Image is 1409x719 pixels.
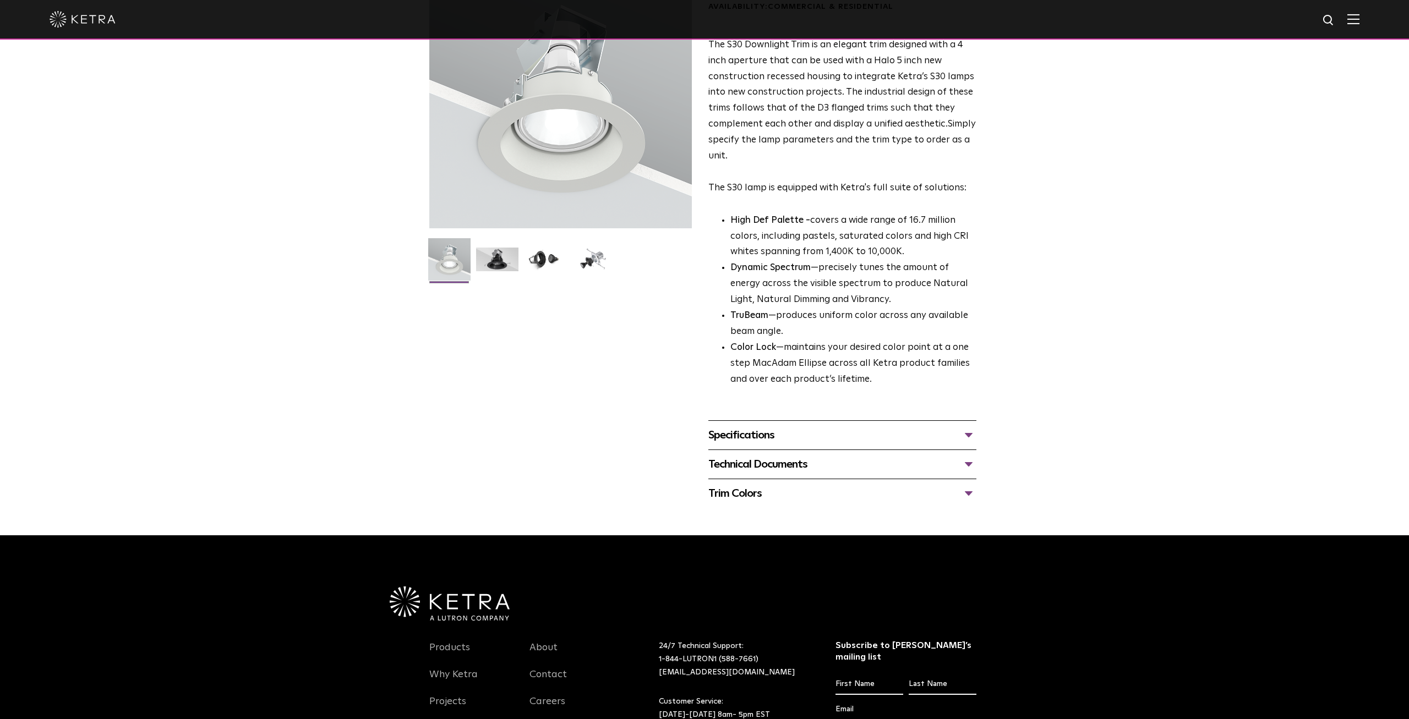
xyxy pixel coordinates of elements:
h3: Subscribe to [PERSON_NAME]’s mailing list [835,640,977,663]
li: —produces uniform color across any available beam angle. [730,308,976,340]
div: Specifications [708,426,976,444]
img: Hamburger%20Nav.svg [1347,14,1359,24]
img: ketra-logo-2019-white [50,11,116,28]
a: About [529,641,558,667]
strong: High Def Palette - [730,216,810,225]
img: S30-DownlightTrim-2021-Web-Square [428,238,471,289]
span: Simply specify the lamp parameters and the trim type to order as a unit.​ [708,119,976,161]
a: [EMAIL_ADDRESS][DOMAIN_NAME] [659,668,795,676]
p: 24/7 Technical Support: [659,640,808,679]
strong: Color Lock [730,343,776,352]
a: 1-844-LUTRON1 (588-7661) [659,655,758,663]
li: —maintains your desired color point at a one step MacAdam Ellipse across all Ketra product famili... [730,340,976,388]
input: Last Name [909,674,976,695]
li: —precisely tunes the amount of energy across the visible spectrum to produce Natural Light, Natur... [730,260,976,308]
img: Ketra-aLutronCo_White_RGB [390,586,510,621]
a: Contact [529,668,567,694]
strong: Dynamic Spectrum [730,263,811,272]
div: Trim Colors [708,485,976,502]
img: S30 Halo Downlight_Table Top_Black [524,248,566,279]
strong: TruBeam [730,311,768,320]
p: The S30 lamp is equipped with Ketra's full suite of solutions: [708,37,976,196]
span: The S30 Downlight Trim is an elegant trim designed with a 4 inch aperture that can be used with a... [708,40,974,129]
div: Technical Documents [708,455,976,473]
input: First Name [835,674,903,695]
a: Why Ketra [429,668,478,694]
p: covers a wide range of 16.7 million colors, including pastels, saturated colors and high CRI whit... [730,213,976,261]
img: S30 Halo Downlight_Exploded_Black [572,248,614,279]
img: S30 Halo Downlight_Hero_Black_Gradient [476,248,518,279]
a: Products [429,641,470,667]
img: search icon [1322,14,1336,28]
